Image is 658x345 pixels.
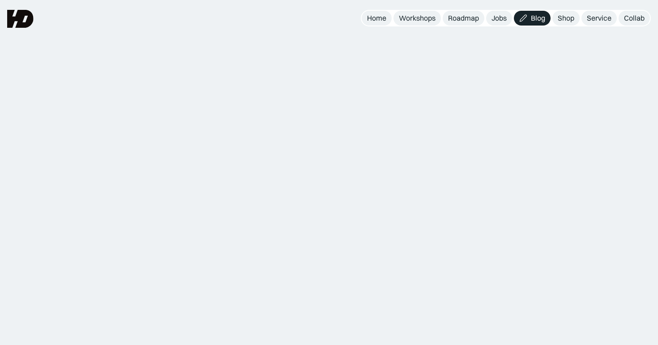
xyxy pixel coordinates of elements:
a: Shop [552,11,580,26]
div: Blog [531,13,545,23]
div: Jobs [491,13,507,23]
a: Workshops [393,11,441,26]
div: Workshops [399,13,436,23]
a: Jobs [486,11,512,26]
a: Collab [619,11,650,26]
div: Service [587,13,611,23]
div: Shop [558,13,574,23]
a: Blog [514,11,551,26]
a: Service [581,11,617,26]
div: Home [367,13,386,23]
div: Roadmap [448,13,479,23]
div: Collab [624,13,645,23]
a: Home [362,11,392,26]
a: Roadmap [443,11,484,26]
